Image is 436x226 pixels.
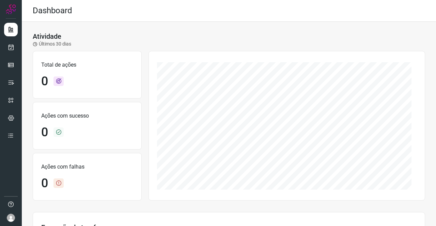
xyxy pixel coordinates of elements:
h1: 0 [41,176,48,191]
h2: Dashboard [33,6,72,16]
p: Ações com falhas [41,163,133,171]
h3: Atividade [33,32,61,40]
p: Últimos 30 dias [33,40,71,48]
p: Ações com sucesso [41,112,133,120]
p: Total de ações [41,61,133,69]
h1: 0 [41,125,48,140]
img: avatar-user-boy.jpg [7,214,15,222]
h1: 0 [41,74,48,89]
img: Logo [6,4,16,14]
